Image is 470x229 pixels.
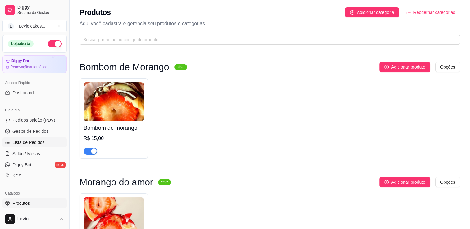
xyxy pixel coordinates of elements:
button: Pedidos balcão (PDV) [2,115,67,125]
img: product-image [84,82,144,121]
a: Dashboard [2,88,67,98]
span: plus-circle [384,180,389,184]
sup: ativa [158,179,171,185]
input: Buscar por nome ou código do produto [83,36,451,43]
span: ordered-list [406,10,411,15]
span: L [8,23,14,29]
button: Alterar Status [48,40,62,47]
span: Adicionar produto [391,64,425,70]
span: Adicionar categoria [357,9,394,16]
a: KDS [2,171,67,181]
a: Salão / Mesas [2,149,67,159]
div: Levic cakes ... [19,23,45,29]
span: Diggy Bot [12,162,31,168]
span: Pedidos balcão (PDV) [12,117,55,123]
span: Gestor de Pedidos [12,128,48,134]
span: plus-circle [350,10,354,15]
button: Adicionar produto [379,62,430,72]
button: Reodernar categorias [401,7,460,17]
div: Catálogo [2,188,67,198]
a: Lista de Pedidos [2,137,67,147]
div: Acesso Rápido [2,78,67,88]
span: Sistema de Gestão [17,10,64,15]
h4: Bombom de morango [84,123,144,132]
span: Produtos [12,200,30,206]
span: Opções [440,179,455,186]
a: DiggySistema de Gestão [2,2,67,17]
h2: Produtos [80,7,111,17]
button: Opções [435,177,460,187]
div: Dia a dia [2,105,67,115]
button: Adicionar produto [379,177,430,187]
div: R$ 15,00 [84,135,144,142]
p: Aqui você cadastra e gerencia seu produtos e categorias [80,20,460,27]
a: Diggy Botnovo [2,160,67,170]
h3: Morango do amor [80,178,153,186]
button: Adicionar categoria [345,7,399,17]
span: Lista de Pedidos [12,139,45,146]
a: Produtos [2,198,67,208]
span: Dashboard [12,90,34,96]
div: Loja aberta [8,40,34,47]
span: Opções [440,64,455,70]
h3: Bombom de Morango [80,63,169,71]
sup: ativa [174,64,187,70]
article: Diggy Pro [11,59,29,63]
span: Levic [17,216,57,222]
button: Select a team [2,20,67,32]
span: Salão / Mesas [12,150,40,157]
a: Gestor de Pedidos [2,126,67,136]
span: Diggy [17,5,64,10]
span: KDS [12,173,21,179]
span: Reodernar categorias [413,9,455,16]
article: Renovação automática [10,65,47,70]
span: Adicionar produto [391,179,425,186]
a: Diggy ProRenovaçãoautomática [2,55,67,73]
span: plus-circle [384,65,389,69]
button: Opções [435,62,460,72]
button: Levic [2,212,67,227]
